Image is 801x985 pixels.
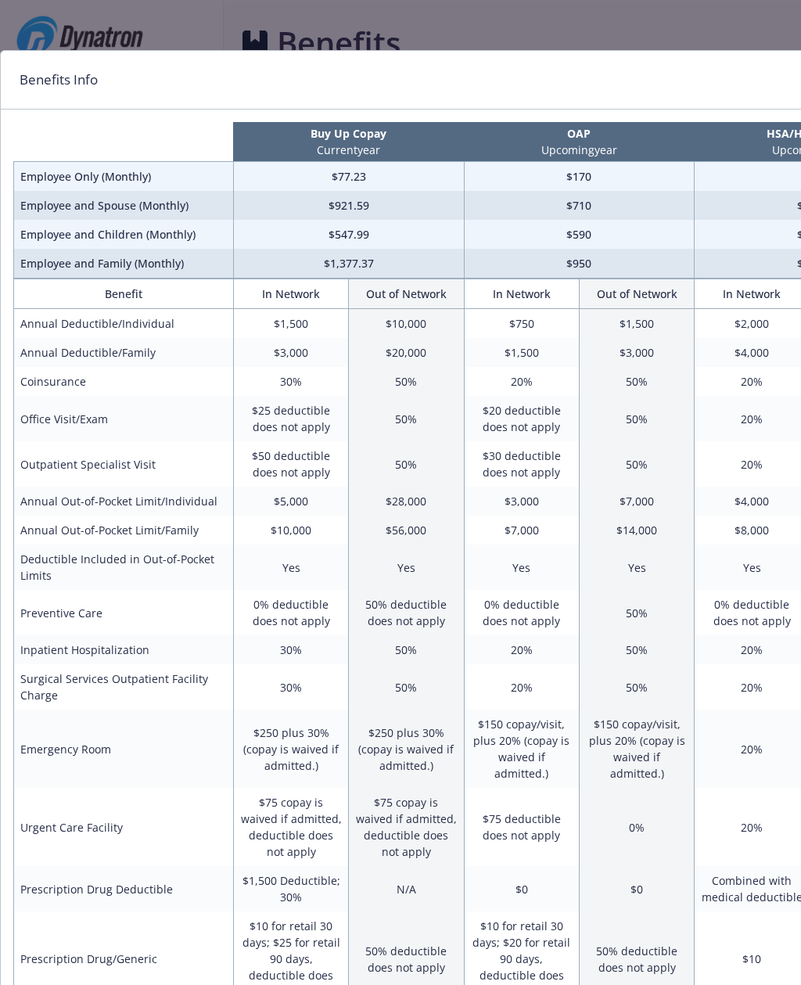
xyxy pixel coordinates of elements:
[464,338,579,367] td: $1,500
[233,249,464,279] td: $1,377.37
[349,441,464,487] td: 50%
[14,191,234,220] td: Employee and Spouse (Monthly)
[14,664,234,710] td: Surgical Services Outpatient Facility Charge
[14,396,234,441] td: Office Visit/Exam
[464,664,579,710] td: 20%
[349,788,464,866] td: $75 copay is waived if admitted, deductible does not apply
[233,191,464,220] td: $921.59
[579,866,694,911] td: $0
[579,788,694,866] td: 0%
[464,162,695,192] td: $170
[464,191,695,220] td: $710
[349,590,464,635] td: 50% deductible does not apply
[464,279,579,309] th: In Network
[464,635,579,664] td: 20%
[233,664,348,710] td: 30%
[579,396,694,441] td: 50%
[14,710,234,788] td: Emergency Room
[233,590,348,635] td: 0% deductible does not apply
[349,487,464,516] td: $28,000
[349,516,464,545] td: $56,000
[233,279,348,309] th: In Network
[464,441,579,487] td: $30 deductible does not apply
[14,249,234,279] td: Employee and Family (Monthly)
[349,635,464,664] td: 50%
[14,279,234,309] th: Benefit
[14,590,234,635] td: Preventive Care
[464,545,579,590] td: Yes
[579,309,694,339] td: $1,500
[233,866,348,911] td: $1,500 Deductible; 30%
[236,125,461,142] p: Buy Up Copay
[464,367,579,396] td: 20%
[14,338,234,367] td: Annual Deductible/Family
[464,249,695,279] td: $950
[349,279,464,309] th: Out of Network
[464,590,579,635] td: 0% deductible does not apply
[349,309,464,339] td: $10,000
[233,710,348,788] td: $250 plus 30% (copay is waived if admitted.)
[14,162,234,192] td: Employee Only (Monthly)
[14,367,234,396] td: Coinsurance
[349,710,464,788] td: $250 plus 30% (copay is waived if admitted.)
[233,338,348,367] td: $3,000
[464,396,579,441] td: $20 deductible does not apply
[579,545,694,590] td: Yes
[14,635,234,664] td: Inpatient Hospitalization
[349,664,464,710] td: 50%
[349,866,464,911] td: N/A
[233,788,348,866] td: $75 copay is waived if admitted, deductible does not apply
[236,142,461,158] p: Current year
[579,635,694,664] td: 50%
[14,441,234,487] td: Outpatient Specialist Visit
[464,788,579,866] td: $75 deductible does not apply
[233,162,464,192] td: $77.23
[349,367,464,396] td: 50%
[14,122,234,162] th: intentionally left blank
[349,396,464,441] td: 50%
[14,516,234,545] td: Annual Out-of-Pocket Limit/Family
[464,220,695,249] td: $590
[233,635,348,664] td: 30%
[233,396,348,441] td: $25 deductible does not apply
[464,866,579,911] td: $0
[20,70,98,90] h1: Benefits Info
[233,367,348,396] td: 30%
[14,545,234,590] td: Deductible Included in Out-of-Pocket Limits
[579,441,694,487] td: 50%
[233,545,348,590] td: Yes
[233,487,348,516] td: $5,000
[233,516,348,545] td: $10,000
[579,590,694,635] td: 50%
[464,309,579,339] td: $750
[579,487,694,516] td: $7,000
[14,866,234,911] td: Prescription Drug Deductible
[349,338,464,367] td: $20,000
[14,487,234,516] td: Annual Out-of-Pocket Limit/Individual
[464,487,579,516] td: $3,000
[579,279,694,309] th: Out of Network
[467,142,691,158] p: Upcoming year
[14,309,234,339] td: Annual Deductible/Individual
[579,516,694,545] td: $14,000
[14,220,234,249] td: Employee and Children (Monthly)
[579,338,694,367] td: $3,000
[349,545,464,590] td: Yes
[467,125,691,142] p: OAP
[233,441,348,487] td: $50 deductible does not apply
[14,788,234,866] td: Urgent Care Facility
[464,516,579,545] td: $7,000
[233,309,348,339] td: $1,500
[233,220,464,249] td: $547.99
[579,664,694,710] td: 50%
[579,367,694,396] td: 50%
[464,710,579,788] td: $150 copay/visit, plus 20% (copay is waived if admitted.)
[579,710,694,788] td: $150 copay/visit, plus 20% (copay is waived if admitted.)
